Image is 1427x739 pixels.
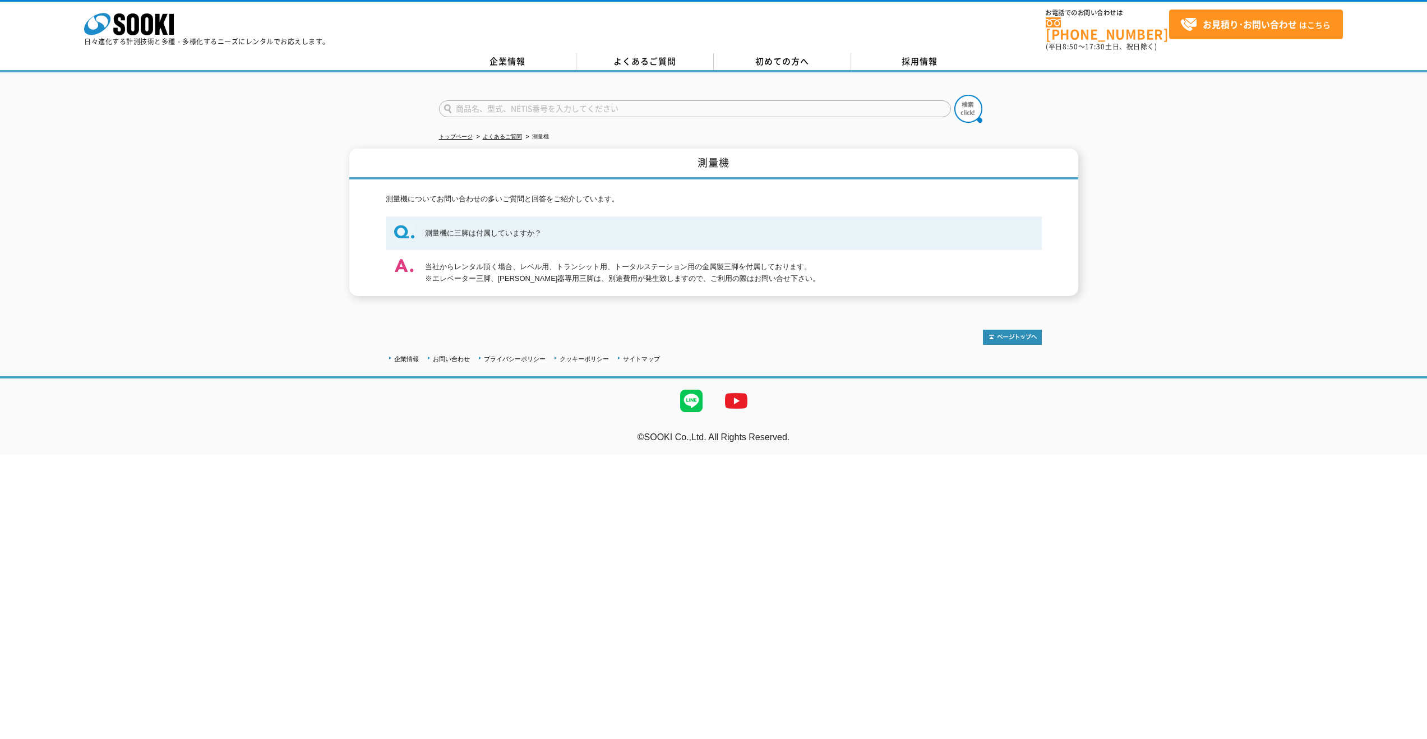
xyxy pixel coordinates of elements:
[669,378,714,423] img: LINE
[560,355,609,362] a: クッキーポリシー
[1180,16,1331,33] span: はこちら
[483,133,522,140] a: よくあるご質問
[1063,41,1078,52] span: 8:50
[1203,17,1297,31] strong: お見積り･お問い合わせ
[439,100,951,117] input: 商品名、型式、NETIS番号を入力してください
[394,355,419,362] a: 企業情報
[386,250,1042,296] dd: 当社からレンタル頂く場合、レベル用、トランシット用、トータルステーション用の金属製三脚を付属しております。 ※エレベーター三脚、[PERSON_NAME]器専用三脚は、別途費用が発生致しますので...
[484,355,546,362] a: プライバシーポリシー
[1046,10,1169,16] span: お電話でのお問い合わせは
[954,95,982,123] img: btn_search.png
[983,330,1042,345] img: トップページへ
[1046,41,1157,52] span: (平日 ～ 土日、祝日除く)
[386,193,1042,205] p: 測量機についてお問い合わせの多いご質問と回答をご紹介しています。
[623,355,660,362] a: サイトマップ
[1384,444,1427,454] a: テストMail
[524,131,549,143] li: 測量機
[349,149,1078,179] h1: 測量機
[439,133,473,140] a: トップページ
[851,53,989,70] a: 採用情報
[714,378,759,423] img: YouTube
[386,216,1042,251] dt: 測量機に三脚は付属していますか？
[84,38,330,45] p: 日々進化する計測技術と多種・多様化するニーズにレンタルでお応えします。
[1169,10,1343,39] a: お見積り･お問い合わせはこちら
[714,53,851,70] a: 初めての方へ
[755,55,809,67] span: 初めての方へ
[439,53,576,70] a: 企業情報
[576,53,714,70] a: よくあるご質問
[1085,41,1105,52] span: 17:30
[433,355,470,362] a: お問い合わせ
[1046,17,1169,40] a: [PHONE_NUMBER]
